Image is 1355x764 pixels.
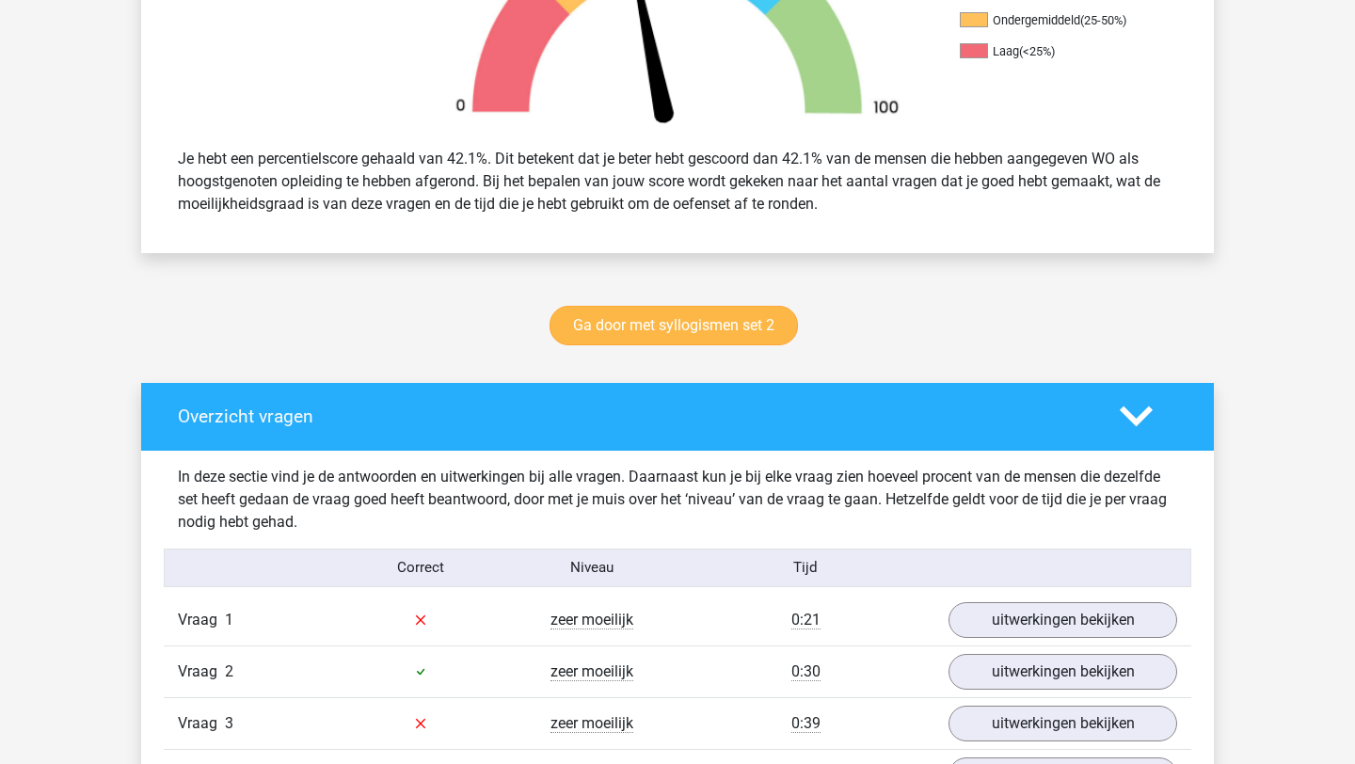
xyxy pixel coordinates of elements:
div: Tijd [677,557,934,579]
span: 2 [225,662,233,680]
a: Ga door met syllogismen set 2 [550,306,798,345]
div: In deze sectie vind je de antwoorden en uitwerkingen bij alle vragen. Daarnaast kun je bij elke v... [164,466,1191,533]
span: Vraag [178,712,225,735]
div: (<25%) [1019,44,1055,58]
a: uitwerkingen bekijken [948,602,1177,638]
div: Je hebt een percentielscore gehaald van 42.1%. Dit betekent dat je beter hebt gescoord dan 42.1% ... [164,140,1191,223]
span: Vraag [178,609,225,631]
div: (25-50%) [1080,13,1126,27]
span: 0:21 [791,611,821,629]
li: Ondergemiddeld [960,12,1148,29]
div: Niveau [506,557,677,579]
a: uitwerkingen bekijken [948,654,1177,690]
span: zeer moeilijk [550,662,633,681]
div: Correct [336,557,507,579]
h4: Overzicht vragen [178,406,1092,427]
span: Vraag [178,661,225,683]
a: uitwerkingen bekijken [948,706,1177,741]
span: zeer moeilijk [550,611,633,629]
span: 1 [225,611,233,629]
li: Laag [960,43,1148,60]
span: 0:30 [791,662,821,681]
span: 3 [225,714,233,732]
span: zeer moeilijk [550,714,633,733]
span: 0:39 [791,714,821,733]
